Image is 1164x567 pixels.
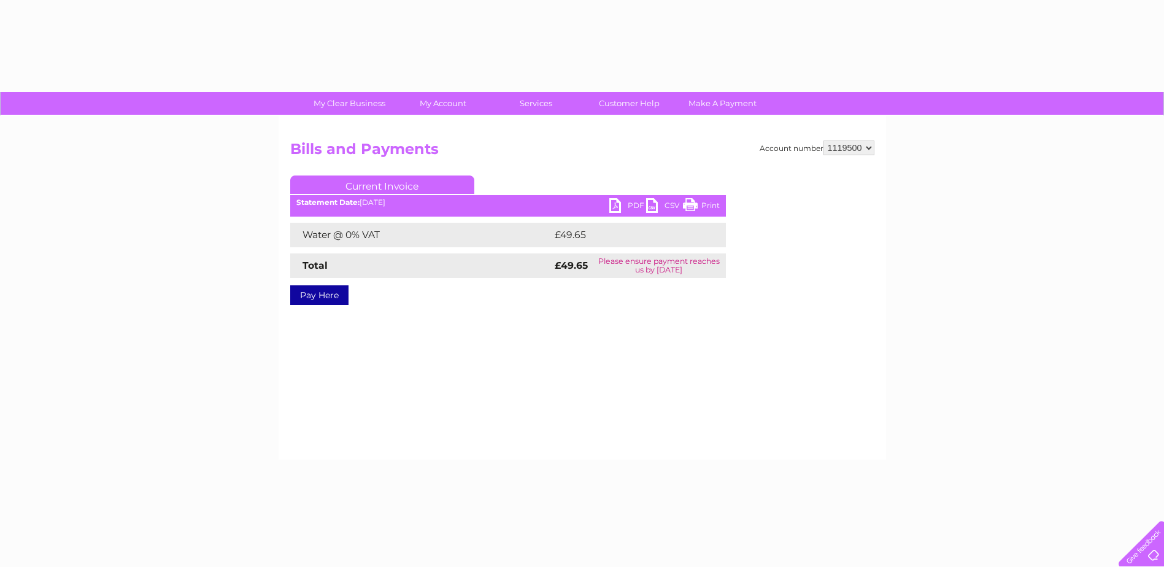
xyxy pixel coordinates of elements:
a: Make A Payment [672,92,773,115]
td: Water @ 0% VAT [290,223,552,247]
div: [DATE] [290,198,726,207]
a: CSV [646,198,683,216]
strong: £49.65 [555,260,588,271]
a: Pay Here [290,285,349,305]
a: My Account [392,92,493,115]
a: Current Invoice [290,175,474,194]
a: PDF [609,198,646,216]
b: Statement Date: [296,198,360,207]
a: Customer Help [579,92,680,115]
a: Services [485,92,587,115]
td: £49.65 [552,223,701,247]
div: Account number [760,141,874,155]
h2: Bills and Payments [290,141,874,164]
td: Please ensure payment reaches us by [DATE] [592,253,725,278]
a: Print [683,198,720,216]
strong: Total [303,260,328,271]
a: My Clear Business [299,92,400,115]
